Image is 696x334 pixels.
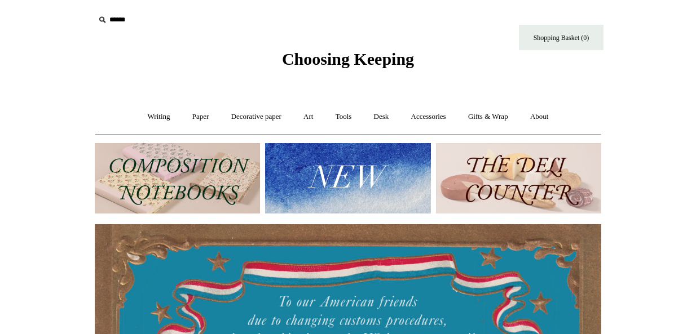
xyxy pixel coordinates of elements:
span: Choosing Keeping [282,50,414,68]
a: Gifts & Wrap [458,102,518,132]
a: Decorative paper [221,102,292,132]
img: 202302 Composition ledgers.jpg__PID:69722ee6-fa44-49dd-a067-31375e5d54ec [95,143,260,213]
a: Paper [182,102,219,132]
a: Accessories [401,102,456,132]
img: New.jpg__PID:f73bdf93-380a-4a35-bcfe-7823039498e1 [265,143,430,213]
a: Tools [325,102,362,132]
a: Desk [364,102,399,132]
a: Writing [138,102,180,132]
a: Art [293,102,323,132]
a: Choosing Keeping [282,59,414,66]
img: The Deli Counter [436,143,601,213]
a: Shopping Basket (0) [519,25,604,50]
a: About [520,102,559,132]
